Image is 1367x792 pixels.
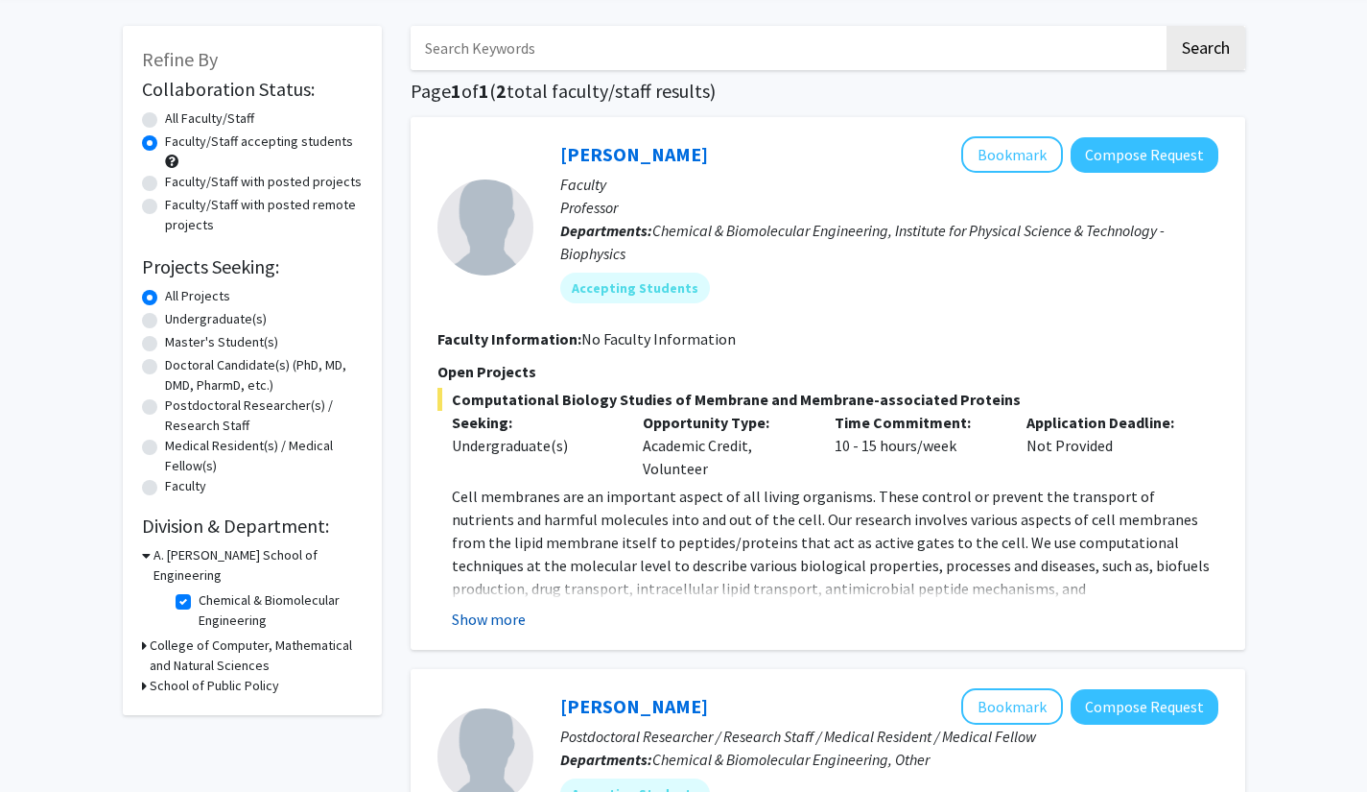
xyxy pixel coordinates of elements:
a: [PERSON_NAME] [560,142,708,166]
button: Show more [452,608,526,631]
span: 2 [496,79,507,103]
p: Application Deadline: [1026,411,1190,434]
button: Add Sindhuja Vaddeboina to Bookmarks [961,688,1063,725]
span: Computational Biology Studies of Membrane and Membrane-associated Proteins [437,388,1218,411]
div: Academic Credit, Volunteer [628,411,820,480]
span: No Faculty Information [581,329,736,348]
label: Faculty [165,476,206,496]
label: All Projects [165,286,230,306]
iframe: Chat [14,706,82,778]
label: Chemical & Biomolecular Engineering [199,590,358,631]
b: Departments: [560,221,652,240]
label: Doctoral Candidate(s) (PhD, MD, DMD, PharmD, etc.) [165,355,363,396]
h2: Projects Seeking: [142,255,363,278]
span: Refine By [142,47,218,71]
label: Faculty/Staff with posted remote projects [165,195,363,235]
h3: School of Public Policy [150,676,279,696]
span: Chemical & Biomolecular Engineering, Other [652,750,930,769]
a: [PERSON_NAME] [560,694,708,718]
b: Departments: [560,750,652,769]
div: Undergraduate(s) [452,434,615,457]
span: Chemical & Biomolecular Engineering, Institute for Physical Science & Technology - Biophysics [560,221,1165,263]
button: Search [1167,26,1245,70]
h2: Collaboration Status: [142,78,363,101]
span: 1 [479,79,489,103]
input: Search Keywords [411,26,1164,70]
h1: Page of ( total faculty/staff results) [411,80,1245,103]
h3: A. [PERSON_NAME] School of Engineering [153,545,363,586]
p: Cell membranes are an important aspect of all living organisms. These control or prevent the tran... [452,485,1218,715]
span: 1 [451,79,461,103]
label: All Faculty/Staff [165,108,254,129]
label: Medical Resident(s) / Medical Fellow(s) [165,436,363,476]
button: Add Jeffery Klauda to Bookmarks [961,136,1063,173]
div: Not Provided [1012,411,1204,480]
p: Seeking: [452,411,615,434]
p: Professor [560,196,1218,219]
label: Faculty/Staff accepting students [165,132,353,152]
p: Time Commitment: [835,411,998,434]
label: Postdoctoral Researcher(s) / Research Staff [165,396,363,436]
div: 10 - 15 hours/week [820,411,1012,480]
label: Faculty/Staff with posted projects [165,172,362,192]
p: Faculty [560,173,1218,196]
button: Compose Request to Sindhuja Vaddeboina [1071,689,1218,725]
h2: Division & Department: [142,515,363,538]
label: Master's Student(s) [165,332,278,352]
label: Undergraduate(s) [165,309,267,329]
button: Compose Request to Jeffery Klauda [1071,137,1218,173]
p: Open Projects [437,360,1218,383]
b: Faculty Information: [437,329,581,348]
p: Postdoctoral Researcher / Research Staff / Medical Resident / Medical Fellow [560,725,1218,748]
p: Opportunity Type: [643,411,806,434]
mat-chip: Accepting Students [560,273,710,303]
h3: College of Computer, Mathematical and Natural Sciences [150,636,363,676]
